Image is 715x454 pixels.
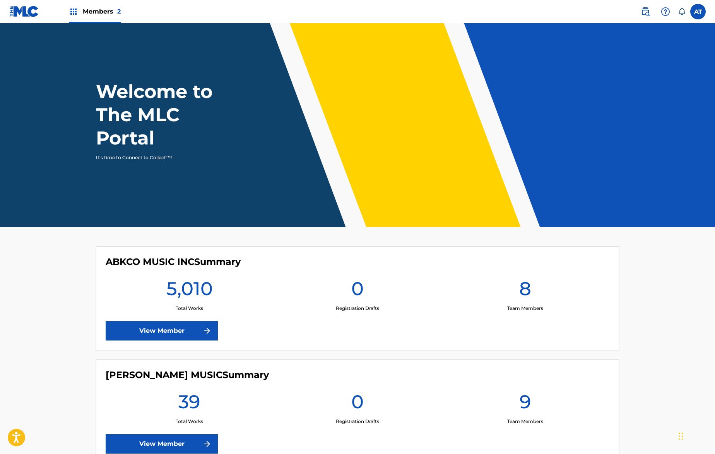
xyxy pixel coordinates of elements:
[106,256,241,268] h4: ABKCO MUSIC INC
[202,326,212,335] img: f7272a7cc735f4ea7f67.svg
[9,6,39,17] img: MLC Logo
[520,390,531,418] h1: 9
[106,434,218,454] a: View Member
[519,277,531,305] h1: 8
[117,8,121,15] span: 2
[166,277,213,305] h1: 5,010
[678,8,686,15] div: Notifications
[336,418,379,425] p: Registration Drafts
[351,390,364,418] h1: 0
[658,4,673,19] div: Help
[69,7,78,16] img: Top Rightsholders
[638,4,653,19] a: Public Search
[507,418,543,425] p: Team Members
[507,305,543,312] p: Team Members
[336,305,379,312] p: Registration Drafts
[178,390,200,418] h1: 39
[106,321,218,340] a: View Member
[641,7,650,16] img: search
[176,418,203,425] p: Total Works
[351,277,364,305] h1: 0
[679,425,683,448] div: Drag
[202,439,212,449] img: f7272a7cc735f4ea7f67.svg
[676,417,715,454] iframe: Chat Widget
[106,369,269,381] h4: BEN MARGULIES MUSIC
[690,4,706,19] div: User Menu
[83,7,121,16] span: Members
[176,305,203,312] p: Total Works
[661,7,670,16] img: help
[96,80,241,150] h1: Welcome to The MLC Portal
[96,154,230,161] p: It's time to Connect to Collect™!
